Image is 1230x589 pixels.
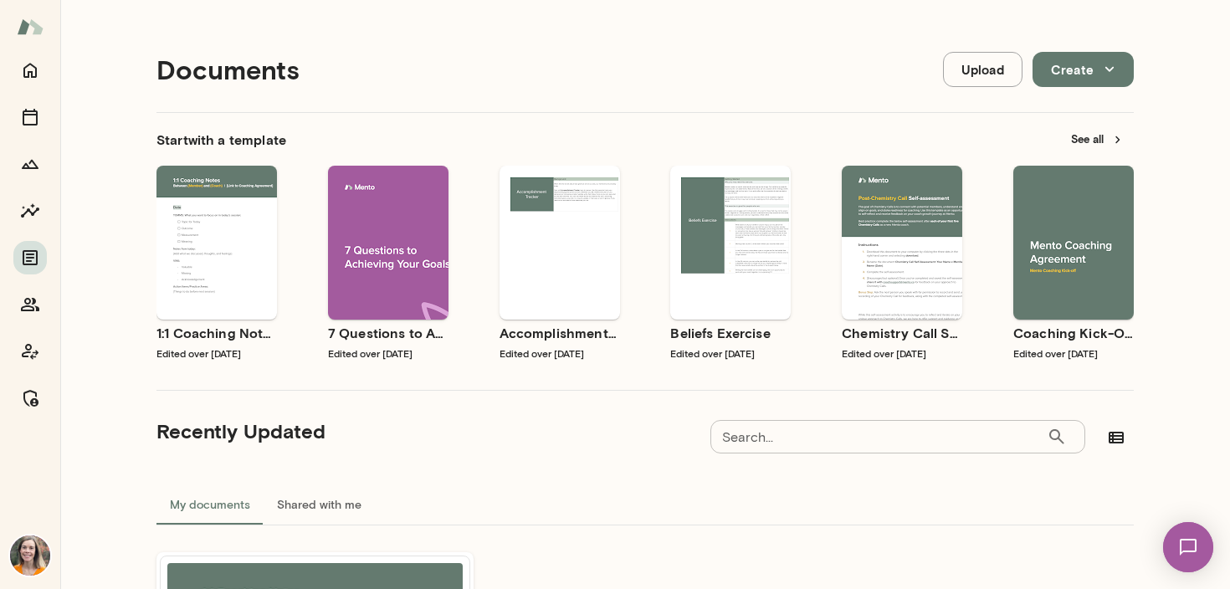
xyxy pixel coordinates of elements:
[328,323,448,343] h6: 7 Questions to Achieving Your Goals
[13,382,47,415] button: Manage
[156,323,277,343] h6: 1:1 Coaching Notes
[13,147,47,181] button: Growth Plan
[156,484,1134,525] div: documents tabs
[670,323,791,343] h6: Beliefs Exercise
[156,54,300,85] h4: Documents
[670,347,755,359] span: Edited over [DATE]
[264,484,375,525] button: Shared with me
[842,347,926,359] span: Edited over [DATE]
[500,347,584,359] span: Edited over [DATE]
[13,288,47,321] button: Members
[13,335,47,368] button: Coach app
[156,347,241,359] span: Edited over [DATE]
[328,347,413,359] span: Edited over [DATE]
[1033,52,1134,87] button: Create
[1013,347,1098,359] span: Edited over [DATE]
[943,52,1022,87] button: Upload
[500,323,620,343] h6: Accomplishment Tracker
[1061,126,1134,152] button: See all
[13,241,47,274] button: Documents
[156,130,286,150] h6: Start with a template
[10,535,50,576] img: Carrie Kelly
[156,484,264,525] button: My documents
[13,194,47,228] button: Insights
[1013,323,1134,343] h6: Coaching Kick-Off | Coaching Agreement
[17,11,44,43] img: Mento
[842,323,962,343] h6: Chemistry Call Self-Assessment [Coaches only]
[156,417,325,444] h5: Recently Updated
[13,54,47,87] button: Home
[13,100,47,134] button: Sessions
